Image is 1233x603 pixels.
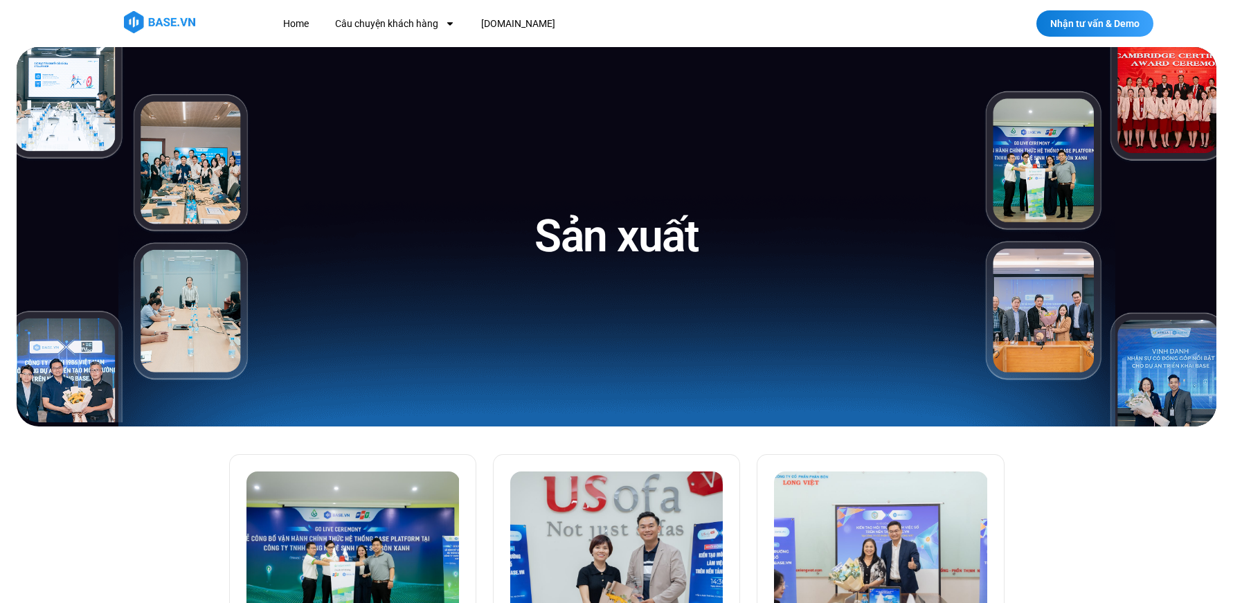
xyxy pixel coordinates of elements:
a: Câu chuyện khách hàng [325,11,465,37]
a: [DOMAIN_NAME] [471,11,566,37]
a: Home [273,11,319,37]
h1: Sản xuất [534,208,699,265]
span: Nhận tư vấn & Demo [1050,19,1140,28]
nav: Menu [273,11,809,37]
a: Nhận tư vấn & Demo [1036,10,1153,37]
